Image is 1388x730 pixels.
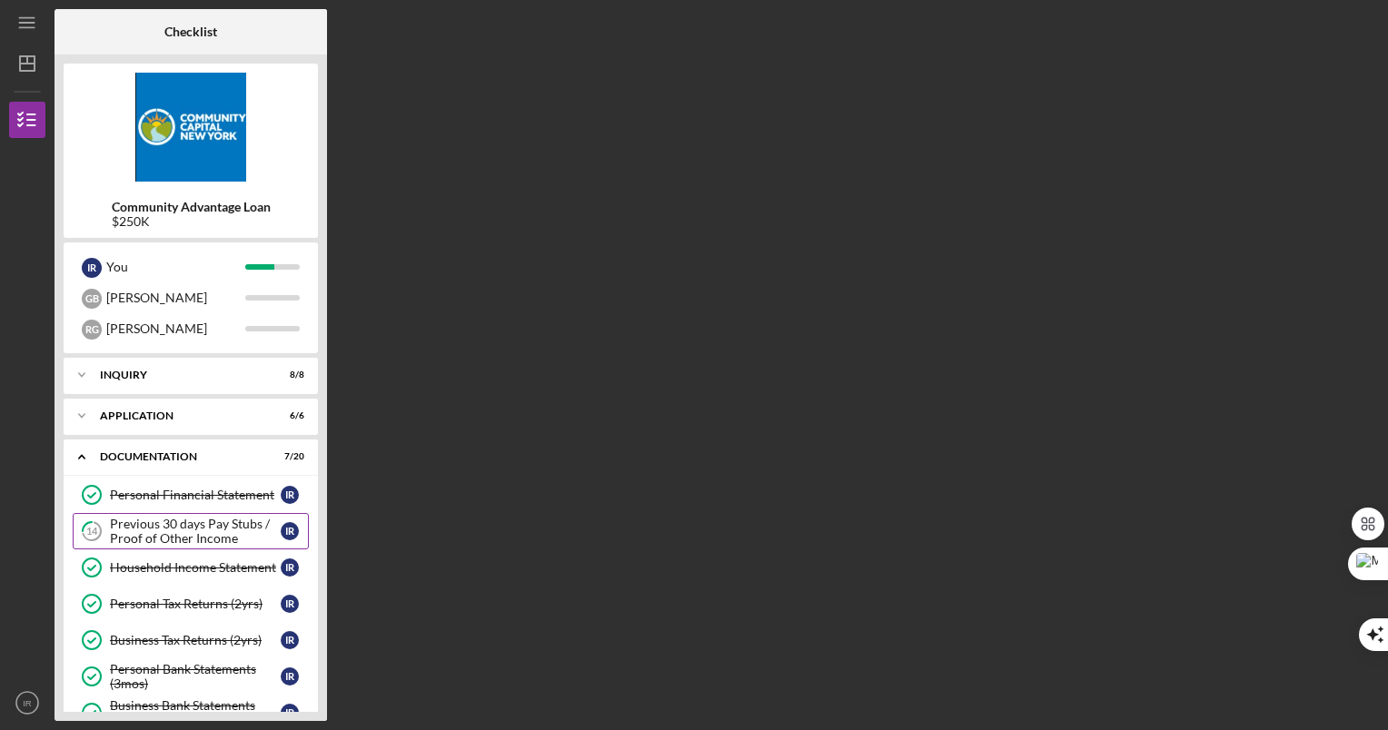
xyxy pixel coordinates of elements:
a: Personal Tax Returns (2yrs)IR [73,586,309,622]
div: I R [281,667,299,686]
img: Product logo [64,73,318,182]
div: $250K [112,214,271,229]
div: [PERSON_NAME] [106,313,245,344]
div: I R [281,486,299,504]
tspan: 14 [86,526,98,538]
button: IR [9,685,45,721]
div: Application [100,410,259,421]
div: Documentation [100,451,259,462]
div: [PERSON_NAME] [106,282,245,313]
div: G B [82,289,102,309]
a: Personal Bank Statements (3mos)IR [73,658,309,695]
div: Household Income Statement [110,560,281,575]
div: Business Bank Statements (3mos) [110,698,281,727]
div: Personal Financial Statement [110,488,281,502]
a: Business Tax Returns (2yrs)IR [73,622,309,658]
div: I R [281,631,299,649]
div: Business Tax Returns (2yrs) [110,633,281,647]
div: Previous 30 days Pay Stubs / Proof of Other Income [110,517,281,546]
a: Household Income StatementIR [73,549,309,586]
text: IR [23,698,32,708]
b: Community Advantage Loan [112,200,271,214]
div: I R [281,704,299,722]
div: I R [281,595,299,613]
div: I R [281,522,299,540]
div: You [106,252,245,282]
div: I R [82,258,102,278]
div: R G [82,320,102,340]
div: 6 / 6 [272,410,304,421]
b: Checklist [164,25,217,39]
div: Personal Bank Statements (3mos) [110,662,281,691]
a: 14Previous 30 days Pay Stubs / Proof of Other IncomeIR [73,513,309,549]
div: Personal Tax Returns (2yrs) [110,597,281,611]
div: 8 / 8 [272,370,304,380]
div: I R [281,558,299,577]
div: Inquiry [100,370,259,380]
div: 7 / 20 [272,451,304,462]
a: Personal Financial StatementIR [73,477,309,513]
